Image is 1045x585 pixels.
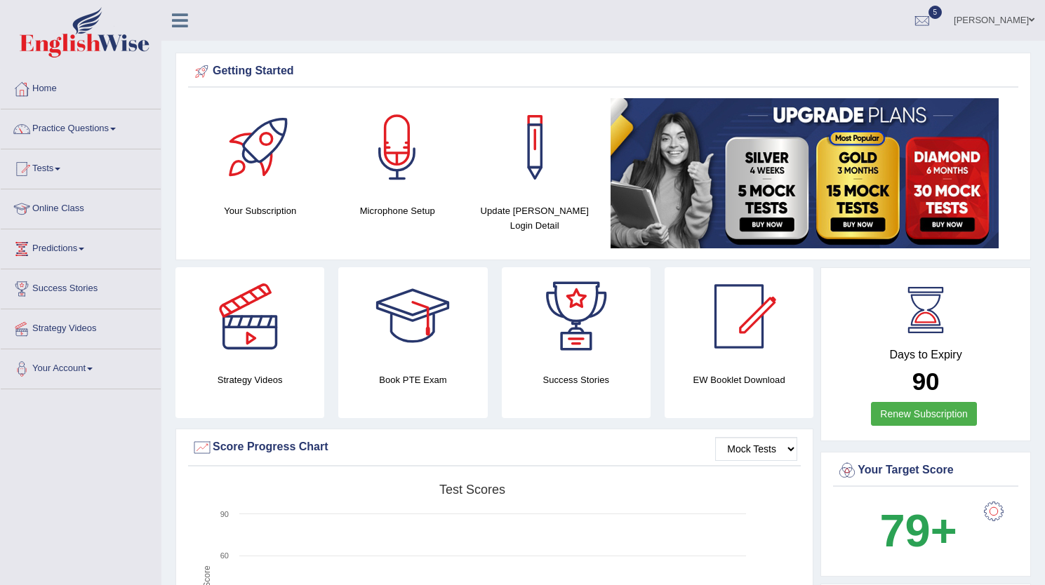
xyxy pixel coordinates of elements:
[439,483,505,497] tspan: Test scores
[1,109,161,144] a: Practice Questions
[912,368,940,395] b: 90
[220,551,229,560] text: 60
[837,460,1015,481] div: Your Target Score
[220,510,229,518] text: 90
[1,229,161,264] a: Predictions
[473,203,597,233] h4: Update [PERSON_NAME] Login Detail
[192,437,797,458] div: Score Progress Chart
[338,372,487,387] h4: Book PTE Exam
[879,505,957,556] b: 79+
[665,372,813,387] h4: EW Booklet Download
[336,203,460,218] h4: Microphone Setup
[928,6,943,19] span: 5
[611,98,999,248] img: small5.jpg
[1,149,161,184] a: Tests
[871,402,977,426] a: Renew Subscription
[192,61,1015,82] div: Getting Started
[837,349,1015,361] h4: Days to Expiry
[1,189,161,224] a: Online Class
[502,372,651,387] h4: Success Stories
[199,203,322,218] h4: Your Subscription
[1,349,161,384] a: Your Account
[1,269,161,304] a: Success Stories
[1,69,161,105] a: Home
[1,309,161,344] a: Strategy Videos
[175,372,324,387] h4: Strategy Videos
